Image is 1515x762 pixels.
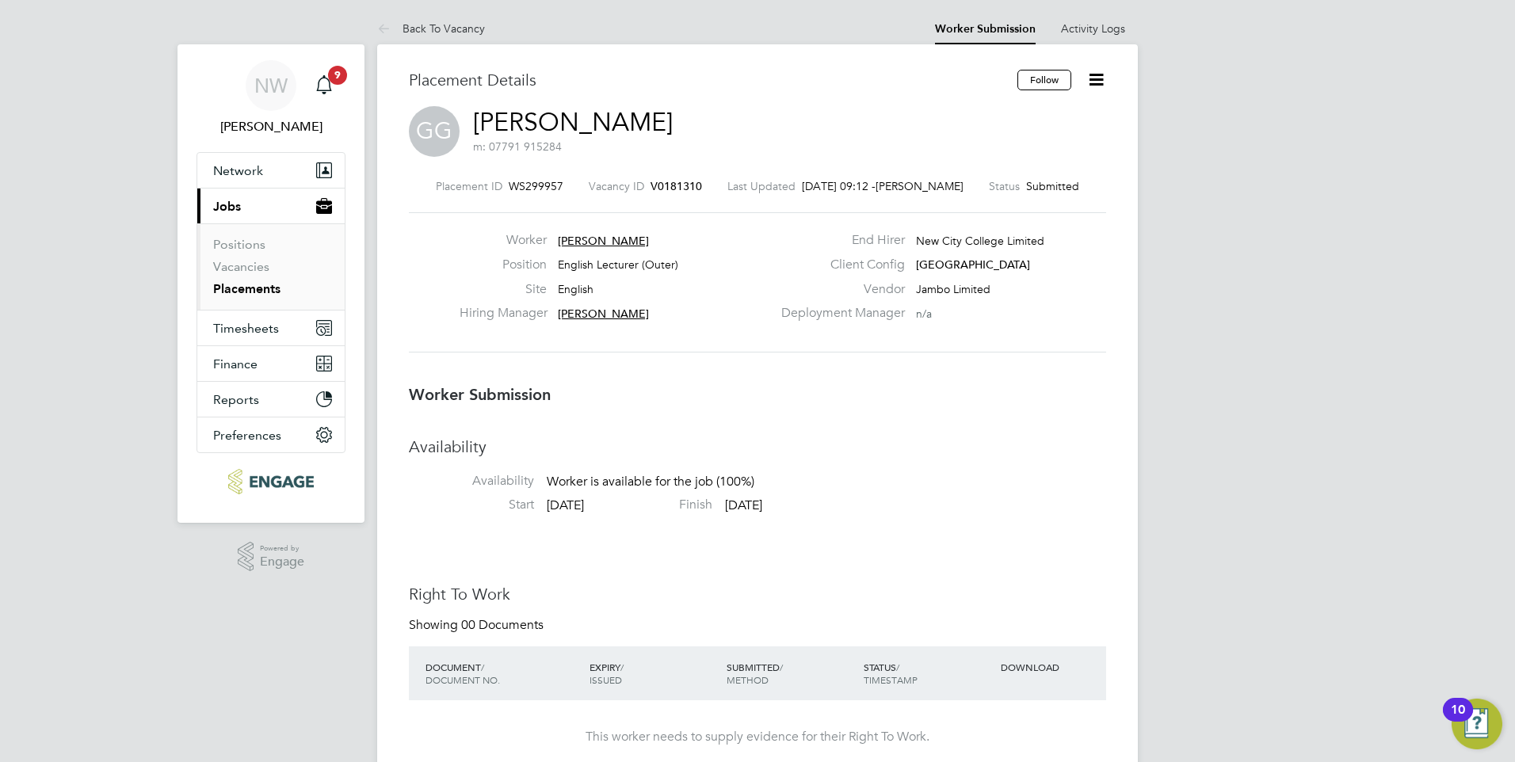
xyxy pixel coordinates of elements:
span: Nicole Waterman [197,117,345,136]
div: EXPIRY [586,653,723,694]
span: METHOD [727,673,769,686]
span: NW [254,75,288,96]
label: Start [409,497,534,513]
span: Jobs [213,199,241,214]
span: / [481,661,484,673]
h3: Right To Work [409,584,1106,604]
div: This worker needs to supply evidence for their Right To Work. [425,729,1090,745]
a: Placements [213,281,280,296]
span: GG [409,106,460,157]
span: Timesheets [213,321,279,336]
span: Worker is available for the job (100%) [547,474,754,490]
div: Showing [409,617,547,634]
label: Status [989,179,1020,193]
a: NW[PERSON_NAME] [197,60,345,136]
span: Jambo Limited [916,282,990,296]
label: Vacancy ID [589,179,644,193]
label: Last Updated [727,179,796,193]
button: Follow [1017,70,1071,90]
span: English Lecturer (Outer) [558,257,678,272]
div: DOCUMENT [422,653,586,694]
span: New City College Limited [916,234,1044,248]
label: Vendor [772,281,905,298]
button: Finance [197,346,345,381]
span: n/a [916,307,932,321]
a: Powered byEngage [238,542,305,572]
label: Deployment Manager [772,305,905,322]
span: Submitted [1026,179,1079,193]
button: Open Resource Center, 10 new notifications [1452,699,1502,749]
span: Network [213,163,263,178]
span: [DATE] [725,497,762,513]
span: [PERSON_NAME] [558,307,649,321]
span: 00 Documents [461,617,544,633]
nav: Main navigation [177,44,364,523]
span: Engage [260,555,304,569]
label: Position [460,257,547,273]
span: TIMESTAMP [864,673,918,686]
a: [PERSON_NAME] [473,107,673,138]
span: Finance [213,356,258,371]
h3: Availability [409,436,1106,457]
span: WS299957 [509,179,563,193]
a: Back To Vacancy [377,21,485,36]
label: Availability [409,473,534,490]
span: / [780,661,783,673]
span: V0181310 [651,179,702,193]
label: Hiring Manager [460,305,547,322]
div: STATUS [860,653,997,694]
label: Finish [587,497,712,513]
button: Jobs [197,189,345,223]
button: Reports [197,382,345,417]
a: Positions [213,237,265,252]
span: [DATE] [547,497,584,513]
button: Network [197,153,345,188]
span: Reports [213,392,259,407]
span: [DATE] 09:12 - [802,179,876,193]
span: m: 07791 915284 [473,139,562,154]
span: / [620,661,624,673]
a: 9 [308,60,340,111]
b: Worker Submission [409,385,551,404]
span: 9 [328,66,347,85]
div: DOWNLOAD [997,653,1106,681]
span: [PERSON_NAME] [876,179,964,193]
label: Placement ID [436,179,502,193]
label: Client Config [772,257,905,273]
span: Powered by [260,542,304,555]
a: Activity Logs [1061,21,1125,36]
img: ncclondon-logo-retina.png [228,469,313,494]
label: End Hirer [772,232,905,249]
label: Worker [460,232,547,249]
span: English [558,282,593,296]
a: Go to home page [197,469,345,494]
div: Jobs [197,223,345,310]
span: / [896,661,899,673]
a: Vacancies [213,259,269,274]
div: 10 [1451,710,1465,730]
a: Worker Submission [935,22,1036,36]
span: [PERSON_NAME] [558,234,649,248]
span: Preferences [213,428,281,443]
button: Preferences [197,417,345,452]
span: [GEOGRAPHIC_DATA] [916,257,1030,272]
h3: Placement Details [409,70,1006,90]
span: ISSUED [590,673,622,686]
div: SUBMITTED [723,653,860,694]
span: DOCUMENT NO. [425,673,500,686]
button: Timesheets [197,311,345,345]
label: Site [460,281,547,298]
